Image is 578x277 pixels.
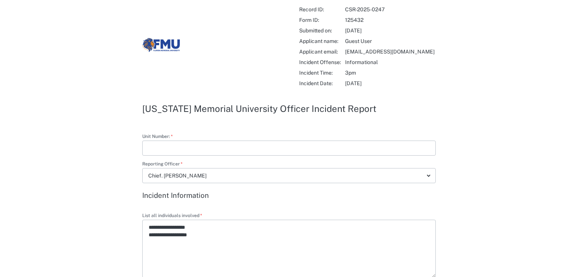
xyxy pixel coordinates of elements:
td: CSR-2025-0247 [345,5,435,14]
div: Unit Number: [142,141,436,156]
div: Chief. [PERSON_NAME] [148,171,424,180]
div: Reporting Officer [142,168,436,183]
td: 125432 [345,15,435,25]
span: Incident Time [299,68,341,77]
h3: Incident Information [142,191,436,200]
span: Incident Offense [299,58,341,67]
a: [EMAIL_ADDRESS][DOMAIN_NAME] [345,49,435,55]
td: Form ID: [299,15,344,25]
td: Applicant name: [299,36,344,46]
td: Record ID: [299,5,344,14]
label: Reporting Officer [142,162,436,168]
label: List all individuals involved [142,213,436,220]
img: Florida Memorial University [142,38,180,52]
span: Incident Date [299,79,341,88]
td: Applicant email: [299,47,344,57]
span: Incident Offense [345,58,435,67]
td: Guest User [345,36,435,46]
span: Incident Time [345,68,435,77]
span: Incident Date [345,79,435,88]
td: Submitted on: [299,26,344,35]
label: Unit Number: [142,134,436,141]
td: [DATE] [345,26,435,35]
h2: [US_STATE] Memorial University Officer Incident Report [142,104,436,113]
